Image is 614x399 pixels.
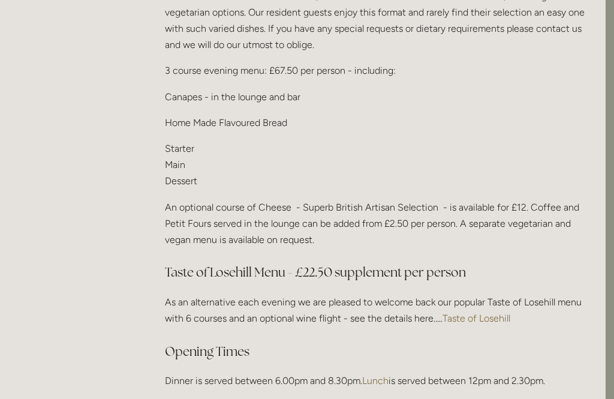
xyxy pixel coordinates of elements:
[165,115,585,131] p: Home Made Flavoured Bread
[443,313,510,324] a: Taste of Losehill
[165,260,585,284] h3: Taste of Losehill Menu - £22.50 supplement per person
[165,294,585,326] p: As an alternative each evening we are pleased to welcome back our popular Taste of Losehill menu ...
[362,375,389,386] a: Lunch
[165,140,585,190] p: Starter Main Dessert
[165,199,585,248] p: An optional course of Cheese - Superb British Artisan Selection - is available for £12. Coffee an...
[165,373,585,389] p: Dinner is served between 6.00pm and 8.30pm. is served between 12pm and 2.30pm.
[165,340,585,364] h3: Opening Times
[165,89,585,105] p: Canapes - in the lounge and bar
[165,62,585,79] p: 3 course evening menu: £67.50 per person - including:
